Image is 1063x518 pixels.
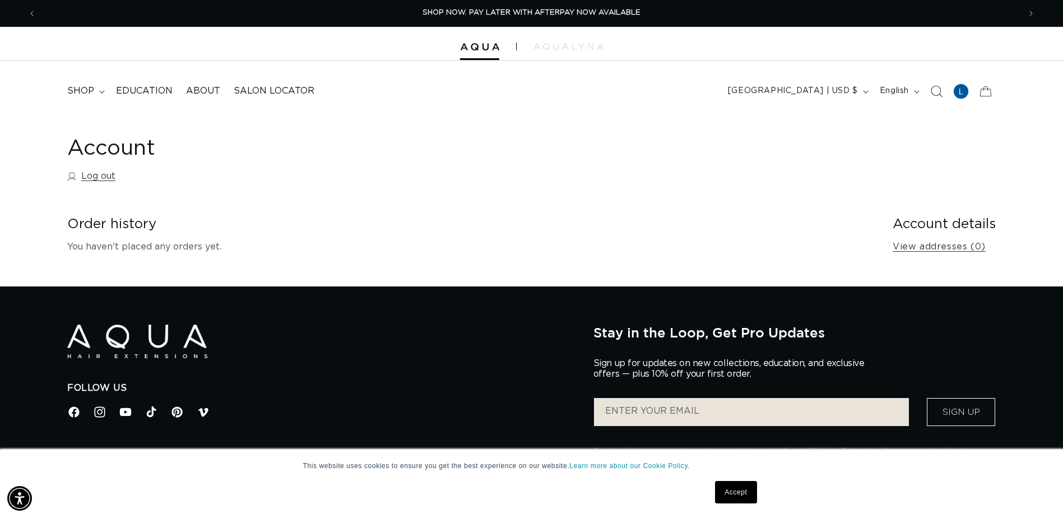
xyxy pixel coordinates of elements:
a: Accept [715,481,756,503]
h2: Stay in the Loop, Get Pro Updates [593,325,996,340]
p: By subscribing, you agree to receive marketing emails from AQUA Hair Extensions. You may unsubscr... [593,445,996,469]
p: Sign up for updates on new collections, education, and exclusive offers — plus 10% off your first... [593,358,874,380]
div: Accessibility Menu [7,486,32,511]
p: This website uses cookies to ensure you get the best experience on our website. [303,461,760,471]
span: Salon Locator [234,85,314,97]
h2: Follow Us [67,382,577,394]
span: SHOP NOW. PAY LATER WITH AFTERPAY NOW AVAILABLE [423,9,640,16]
span: Education [116,85,173,97]
button: English [873,81,924,102]
a: Salon Locator [227,78,321,104]
span: [GEOGRAPHIC_DATA] | USD $ [728,85,858,97]
button: Previous announcement [20,3,44,24]
a: About [179,78,227,104]
button: [GEOGRAPHIC_DATA] | USD $ [721,81,873,102]
span: English [880,85,909,97]
img: aqualyna.com [533,43,604,50]
span: About [186,85,220,97]
a: Log out [67,168,115,184]
button: Next announcement [1019,3,1043,24]
input: ENTER YOUR EMAIL [594,398,909,426]
a: View addresses (0) [893,239,986,255]
p: You haven't placed any orders yet. [67,239,875,255]
span: shop [67,85,94,97]
img: Aqua Hair Extensions [67,325,207,359]
h2: Account details [893,216,996,233]
summary: shop [61,78,109,104]
a: Education [109,78,179,104]
summary: Search [924,79,949,104]
a: Learn more about our Cookie Policy. [569,462,690,470]
h1: Account [67,135,996,163]
button: Sign Up [927,398,995,426]
img: Aqua Hair Extensions [460,43,499,51]
h2: Order history [67,216,875,233]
